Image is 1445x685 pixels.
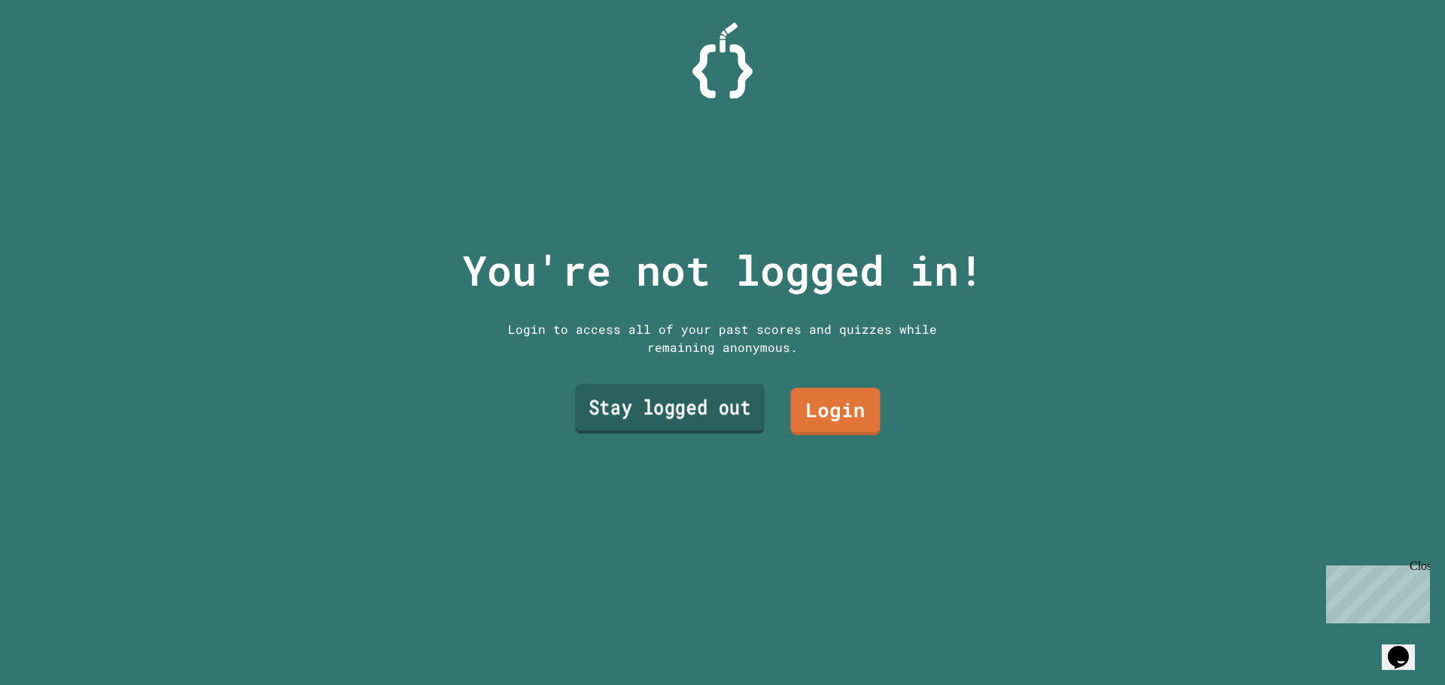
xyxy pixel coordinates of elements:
p: You're not logged in! [462,239,984,302]
div: Chat with us now!Close [6,6,104,95]
iframe: chat widget [1382,625,1430,670]
a: Stay logged out [575,384,765,434]
img: Logo.svg [692,23,753,99]
a: Login [791,388,881,435]
div: Login to access all of your past scores and quizzes while remaining anonymous. [497,320,948,356]
iframe: chat widget [1320,559,1430,623]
